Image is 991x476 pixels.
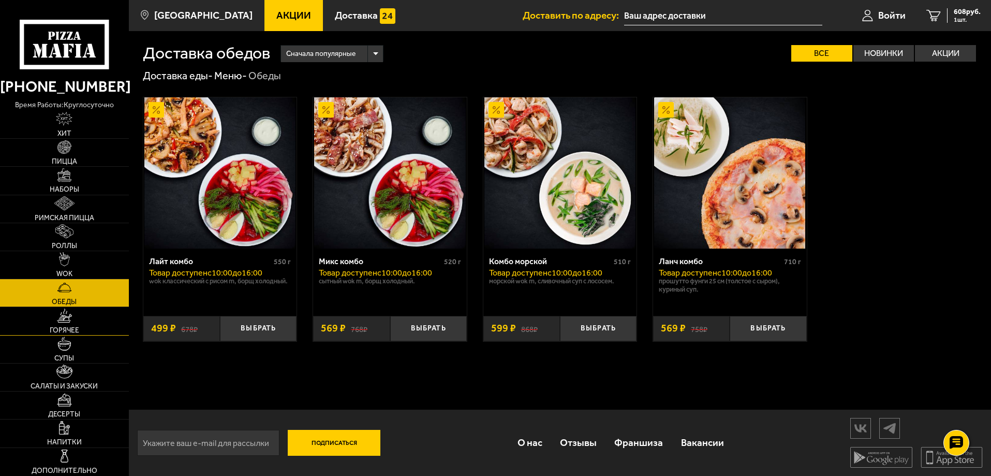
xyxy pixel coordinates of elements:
span: Товар доступен [149,268,208,278]
img: Акционный [658,102,674,118]
a: Доставка еды- [143,69,213,82]
s: 768 ₽ [351,323,367,334]
div: Обеды [248,69,281,83]
label: Новинки [853,45,914,62]
button: Выбрать [220,316,297,341]
span: Войти [878,10,906,20]
span: Горячее [50,327,79,334]
a: Отзывы [551,426,605,459]
a: АкционныйМикс комбо [313,97,467,249]
img: tg [880,419,899,437]
span: 569 ₽ [321,323,346,334]
img: Акционный [489,102,504,118]
img: Ланч комбо [654,97,805,249]
s: 678 ₽ [181,323,198,334]
a: АкционныйЛайт комбо [143,97,297,249]
s: 758 ₽ [691,323,707,334]
span: Наборы [50,186,79,193]
button: Выбрать [730,316,806,341]
img: 15daf4d41897b9f0e9f617042186c801.svg [380,8,395,24]
img: vk [851,419,870,437]
span: Доставить по адресу: [523,10,624,20]
a: Франшиза [605,426,672,459]
a: АкционныйКомбо морской [483,97,637,249]
div: Микс комбо [319,256,441,266]
span: c 10:00 до 16:00 [208,268,262,278]
p: Морской Wok M, Сливочный суп с лососем. [489,277,631,285]
span: 608 руб. [954,8,981,16]
span: Десерты [48,411,80,418]
span: c 10:00 до 16:00 [717,268,772,278]
button: Выбрать [390,316,467,341]
a: О нас [508,426,551,459]
span: Хит [57,130,71,137]
div: Лайт комбо [149,256,272,266]
span: 1 шт. [954,17,981,23]
label: Акции [915,45,976,62]
span: Сначала популярные [286,44,356,64]
span: c 10:00 до 16:00 [548,268,602,278]
a: Вакансии [672,426,733,459]
button: Подписаться [288,430,381,456]
a: Меню- [214,69,247,82]
span: Акции [276,10,311,20]
img: Акционный [318,102,334,118]
input: Ваш адрес доставки [624,6,822,25]
div: Комбо морской [489,256,612,266]
p: Wok классический с рисом M, Борщ холодный. [149,277,291,285]
p: Сытный Wok M, Борщ холодный. [319,277,461,285]
span: Салаты и закуски [31,383,98,390]
span: Супы [54,355,74,362]
span: 599 ₽ [491,323,516,334]
span: Роллы [52,242,77,250]
span: 710 г [784,257,801,266]
span: WOK [56,270,72,278]
span: Товар доступен [659,268,717,278]
p: Прошутто Фунги 25 см (толстое с сыром), Куриный суп. [659,277,801,294]
a: АкционныйЛанч комбо [653,97,807,249]
span: Пицца [52,158,77,165]
span: [GEOGRAPHIC_DATA] [154,10,253,20]
div: Ланч комбо [659,256,781,266]
s: 868 ₽ [521,323,538,334]
button: Выбрать [560,316,637,341]
label: Все [791,45,852,62]
span: Напитки [47,439,82,446]
span: Товар доступен [319,268,377,278]
span: 550 г [274,257,291,266]
span: 510 г [614,257,631,266]
img: Комбо морской [484,97,635,249]
span: Товар доступен [489,268,548,278]
h1: Доставка обедов [143,45,270,62]
span: c 10:00 до 16:00 [377,268,432,278]
span: 569 ₽ [661,323,686,334]
span: 520 г [444,257,461,266]
span: Дополнительно [32,467,97,474]
img: Микс комбо [314,97,465,249]
span: Обеды [52,298,77,306]
input: Укажите ваш e-mail для рассылки [137,430,279,456]
span: Доставка [335,10,378,20]
img: Лайт комбо [144,97,295,249]
span: 499 ₽ [151,323,176,334]
span: Римская пицца [35,214,94,222]
img: Акционный [149,102,164,118]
